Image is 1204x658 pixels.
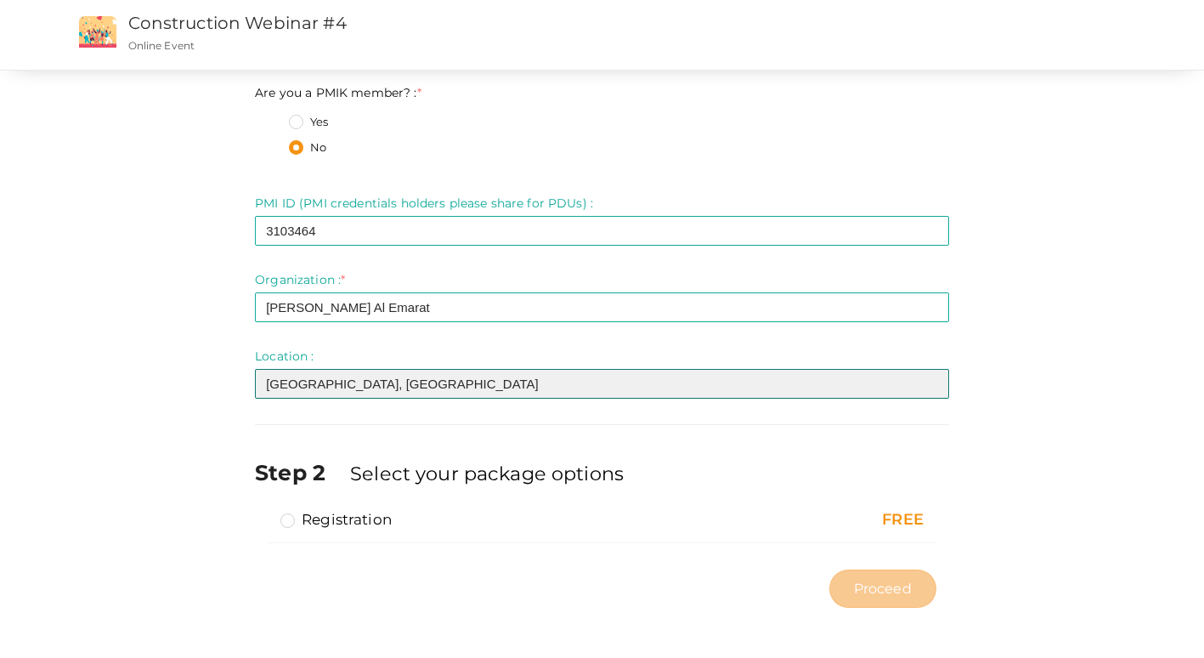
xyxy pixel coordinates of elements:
[350,460,624,487] label: Select your package options
[255,84,421,101] label: Are you a PMIK member? :
[255,271,345,288] label: Organization :
[255,195,593,212] label: PMI ID (PMI credentials holders please share for PDUs) :
[128,13,347,33] a: Construction Webinar #4
[255,348,314,365] label: Location :
[255,457,347,488] label: Step 2
[289,114,328,131] label: Yes
[128,38,731,53] p: Online Event
[829,570,936,608] button: Proceed
[280,509,392,530] label: Registration
[731,509,924,531] div: FREE
[79,16,116,48] img: event2.png
[289,139,326,156] label: No
[854,579,912,598] span: Proceed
